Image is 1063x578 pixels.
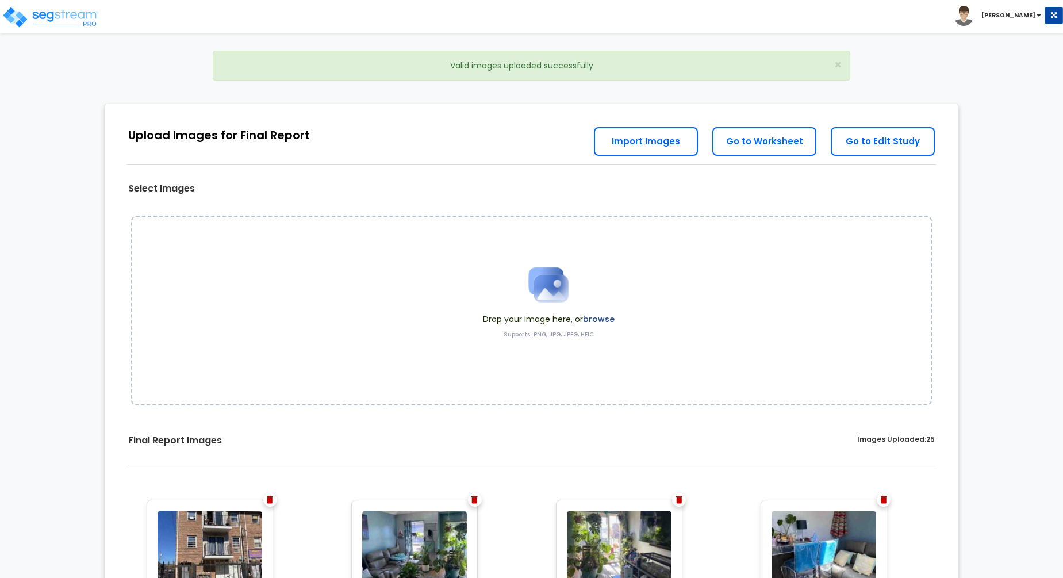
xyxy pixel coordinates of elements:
img: logo_pro_r.png [2,6,99,29]
label: browse [583,313,615,325]
label: Supports: PNG, JPG, JPEG, HEIC [504,331,594,339]
img: Trash Icon [676,496,682,504]
a: Go to Worksheet [712,127,816,156]
img: avatar.png [954,6,974,26]
a: Go to Edit Study [831,127,935,156]
label: Select Images [128,182,195,196]
span: Drop your image here, or [483,313,615,325]
label: Images Uploaded: [857,434,935,447]
a: Import Images [594,127,698,156]
img: Trash Icon [471,496,478,504]
img: Upload Icon [520,256,577,313]
span: Valid images uploaded successfully [450,60,593,71]
b: [PERSON_NAME] [981,11,1035,20]
label: Final Report Images [128,434,222,447]
img: Trash Icon [881,496,887,504]
div: Upload Images for Final Report [128,127,310,144]
img: Trash Icon [267,496,273,504]
span: × [834,56,842,73]
button: Close [834,59,842,71]
span: 25 [926,434,935,444]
